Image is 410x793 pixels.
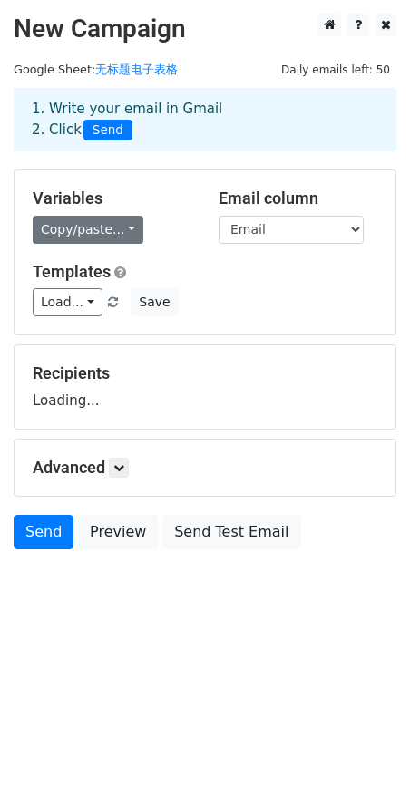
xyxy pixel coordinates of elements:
small: Google Sheet: [14,63,178,76]
a: Templates [33,262,111,281]
button: Save [131,288,178,316]
a: 无标题电子表格 [95,63,178,76]
h2: New Campaign [14,14,396,44]
span: Daily emails left: 50 [275,60,396,80]
a: Preview [78,515,158,549]
h5: Recipients [33,363,377,383]
a: Send [14,515,73,549]
a: Copy/paste... [33,216,143,244]
a: Load... [33,288,102,316]
div: Loading... [33,363,377,411]
a: Send Test Email [162,515,300,549]
span: Send [83,120,132,141]
h5: Variables [33,189,191,208]
div: 1. Write your email in Gmail 2. Click [18,99,392,140]
h5: Advanced [33,458,377,478]
h5: Email column [219,189,377,208]
a: Daily emails left: 50 [275,63,396,76]
iframe: Chat Widget [319,706,410,793]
